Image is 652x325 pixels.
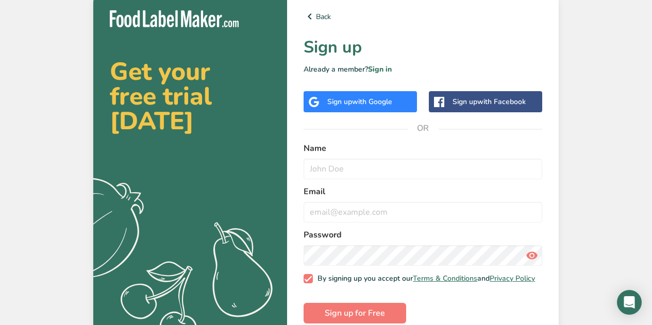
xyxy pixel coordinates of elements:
a: Privacy Policy [490,273,535,283]
div: Sign up [453,96,526,107]
span: Sign up for Free [325,307,385,319]
input: email@example.com [304,202,542,223]
label: Name [304,142,542,155]
label: Email [304,185,542,198]
a: Sign in [368,64,392,74]
div: Open Intercom Messenger [617,290,642,315]
input: John Doe [304,159,542,179]
h2: Get your free trial [DATE] [110,59,271,133]
span: By signing up you accept our and [313,274,536,283]
p: Already a member? [304,64,542,75]
img: Food Label Maker [110,10,239,27]
span: OR [408,113,439,144]
button: Sign up for Free [304,303,406,323]
span: with Facebook [477,97,526,107]
h1: Sign up [304,35,542,60]
a: Back [304,10,542,23]
a: Terms & Conditions [413,273,477,283]
div: Sign up [327,96,392,107]
span: with Google [352,97,392,107]
label: Password [304,229,542,241]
